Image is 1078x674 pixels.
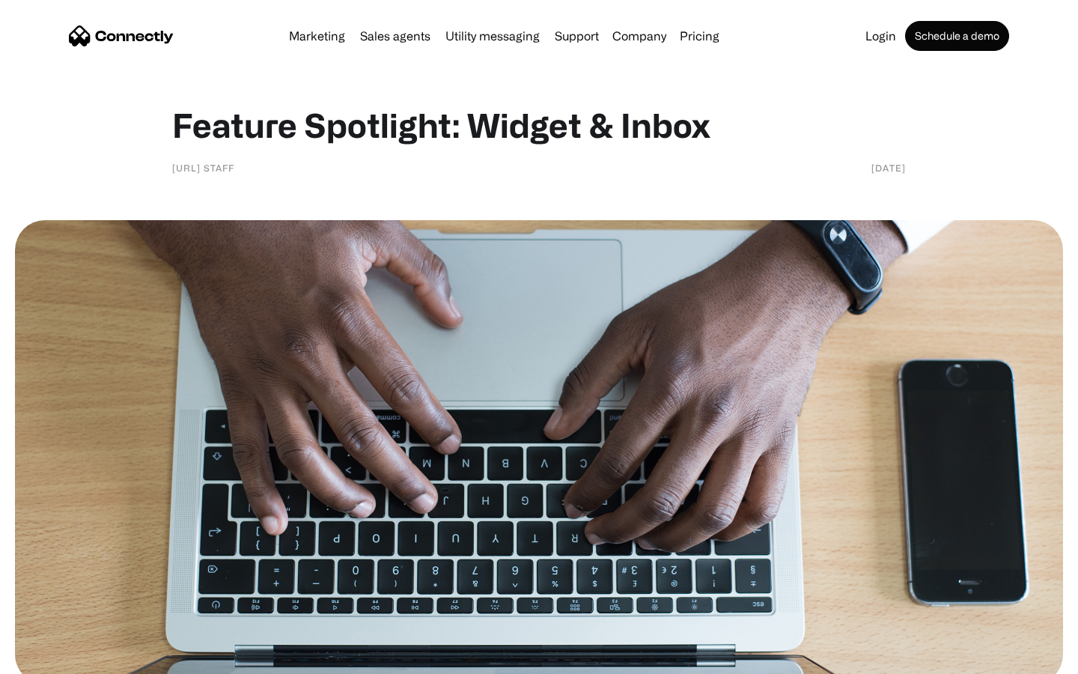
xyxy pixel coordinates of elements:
h1: Feature Spotlight: Widget & Inbox [172,105,906,145]
div: [URL] staff [172,160,234,175]
a: Marketing [283,30,351,42]
a: Support [549,30,605,42]
a: Sales agents [354,30,436,42]
aside: Language selected: English [15,648,90,669]
a: Schedule a demo [905,21,1009,51]
ul: Language list [30,648,90,669]
div: [DATE] [871,160,906,175]
a: Login [859,30,902,42]
a: Utility messaging [439,30,546,42]
a: Pricing [674,30,725,42]
div: Company [612,25,666,46]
